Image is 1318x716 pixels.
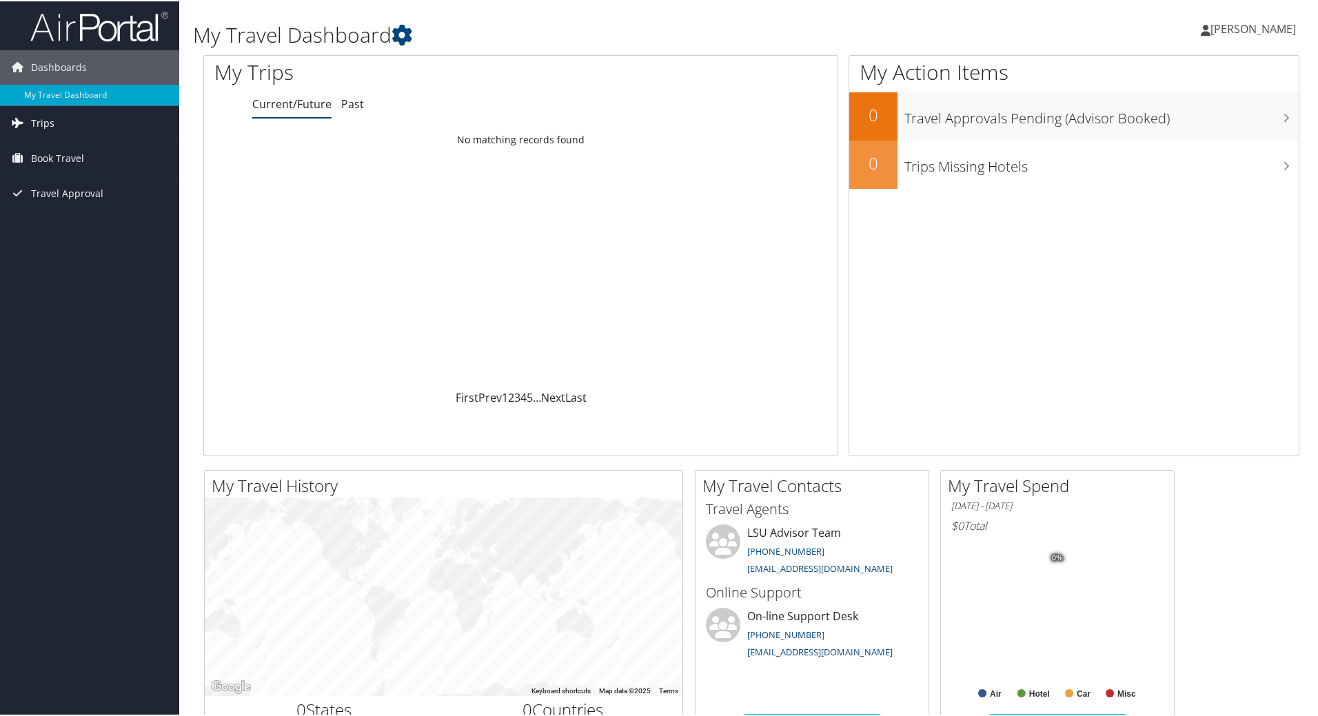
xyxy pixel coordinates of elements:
a: 1 [502,389,508,404]
h2: 0 [849,150,898,174]
h3: Travel Agents [706,498,918,518]
a: [PHONE_NUMBER] [747,544,824,556]
a: Next [541,389,565,404]
text: Hotel [1029,688,1050,697]
a: [EMAIL_ADDRESS][DOMAIN_NAME] [747,644,893,657]
span: Book Travel [31,140,84,174]
span: Trips [31,105,54,139]
a: 3 [514,389,520,404]
button: Keyboard shortcuts [531,685,591,695]
a: 5 [527,389,533,404]
h2: My Travel History [212,473,682,496]
span: Dashboards [31,49,87,83]
span: … [533,389,541,404]
h3: Online Support [706,582,918,601]
a: Terms (opens in new tab) [659,686,678,693]
a: Open this area in Google Maps (opens a new window) [208,677,254,695]
span: [PERSON_NAME] [1210,20,1296,35]
a: First [456,389,478,404]
a: 2 [508,389,514,404]
span: Map data ©2025 [599,686,651,693]
h6: Total [951,517,1164,532]
h1: My Travel Dashboard [193,19,937,48]
h2: My Travel Contacts [702,473,929,496]
a: 0Trips Missing Hotels [849,139,1299,187]
a: 4 [520,389,527,404]
a: [PERSON_NAME] [1201,7,1310,48]
text: Car [1077,688,1091,697]
h1: My Trips [214,57,563,85]
h3: Travel Approvals Pending (Advisor Booked) [904,101,1299,127]
a: 0Travel Approvals Pending (Advisor Booked) [849,91,1299,139]
span: Travel Approval [31,175,103,209]
text: Air [990,688,1002,697]
h1: My Action Items [849,57,1299,85]
a: Current/Future [252,95,332,110]
tspan: 0% [1052,553,1063,561]
td: No matching records found [204,126,838,151]
li: On-line Support Desk [699,606,925,663]
h3: Trips Missing Hotels [904,149,1299,175]
h2: My Travel Spend [948,473,1174,496]
h2: 0 [849,102,898,125]
a: Prev [478,389,502,404]
h6: [DATE] - [DATE] [951,498,1164,511]
span: $0 [951,517,964,532]
text: Misc [1117,688,1136,697]
a: Past [341,95,364,110]
a: [PHONE_NUMBER] [747,627,824,640]
li: LSU Advisor Team [699,523,925,580]
img: airportal-logo.png [30,9,168,41]
a: Last [565,389,587,404]
img: Google [208,677,254,695]
a: [EMAIL_ADDRESS][DOMAIN_NAME] [747,561,893,573]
